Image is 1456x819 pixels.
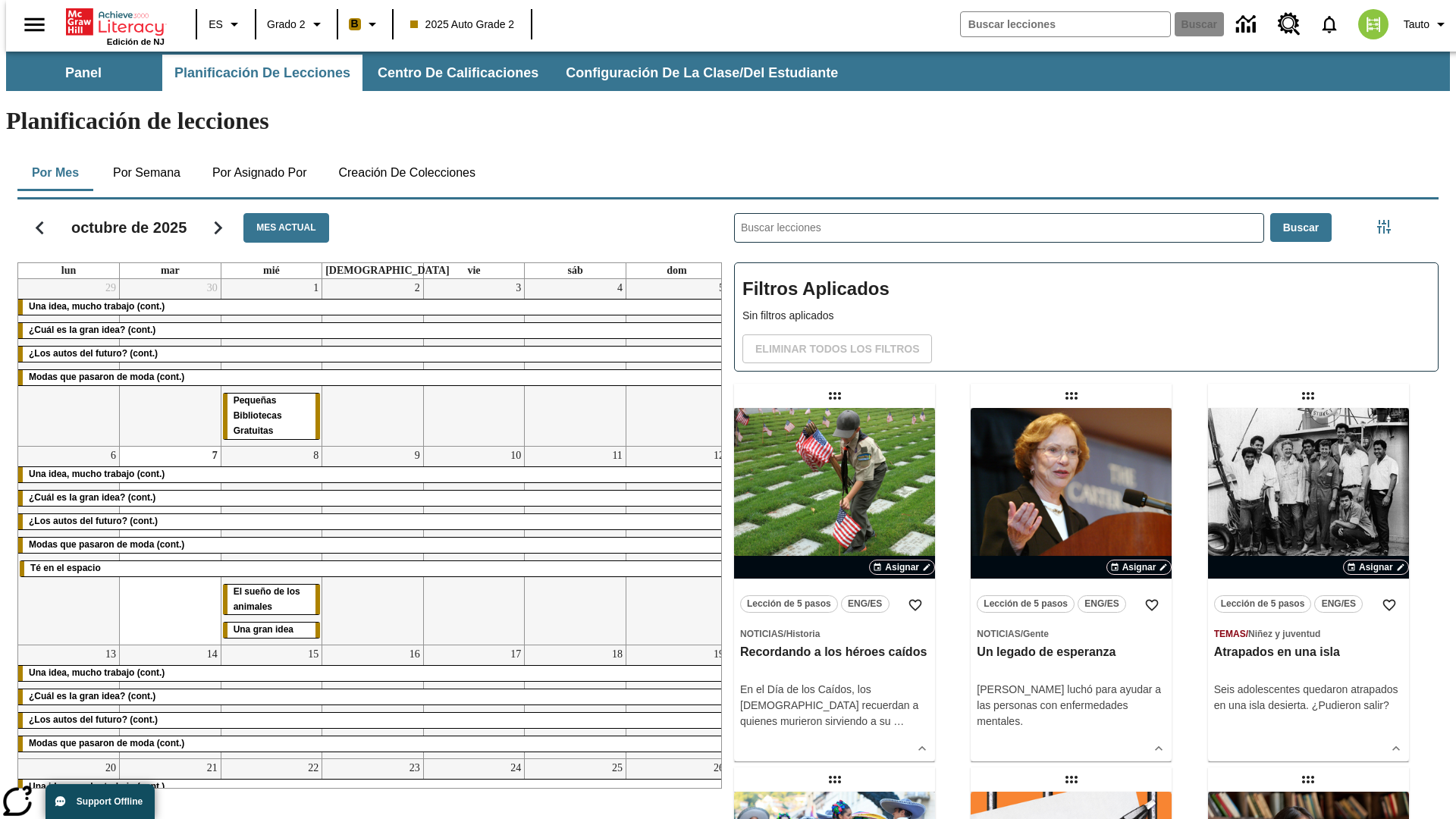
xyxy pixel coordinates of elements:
a: 12 de octubre de 2025 [711,447,727,465]
div: Modas que pasaron de moda (cont.) [18,538,727,553]
div: lesson details [1208,408,1409,761]
span: Historia [786,629,821,639]
div: ¿Cuál es la gran idea? (cont.) [18,491,727,506]
input: Buscar lecciones [735,214,1263,242]
a: 22 de octubre de 2025 [305,759,322,777]
a: 26 de octubre de 2025 [711,759,727,777]
div: Filtros Aplicados [734,262,1439,372]
button: Añadir a mis Favoritas [1138,591,1166,619]
td: 3 de octubre de 2025 [423,279,525,446]
a: 2 de octubre de 2025 [412,279,423,297]
button: Ver más [1147,737,1170,760]
button: Grado: Grado 2, Elige un grado [261,11,332,38]
div: Subbarra de navegación [6,55,852,91]
button: Asignar Elegir fechas [869,560,935,575]
span: ENG/ES [848,596,882,612]
div: Una idea, mucho trabajo (cont.) [18,300,727,315]
a: 7 de octubre de 2025 [209,447,221,465]
button: Mes actual [243,213,328,243]
div: Lección arrastrable: La historia de los sordos [1296,767,1320,792]
span: Centro de calificaciones [378,64,538,82]
span: B [351,14,359,33]
div: El sueño de los animales [223,585,321,615]
div: ¿Cuál es la gran idea? (cont.) [18,323,727,338]
td: 14 de octubre de 2025 [120,645,221,759]
span: Pequeñas Bibliotecas Gratuitas [234,395,282,436]
button: Ver más [911,737,934,760]
span: Lección de 5 pasos [747,596,831,612]
h1: Planificación de lecciones [6,107,1450,135]
span: Tauto [1404,17,1429,33]
a: 24 de octubre de 2025 [507,759,524,777]
button: Support Offline [45,784,155,819]
a: 30 de septiembre de 2025 [204,279,221,297]
a: miércoles [260,263,283,278]
a: martes [158,263,183,278]
span: … [893,715,904,727]
span: Una idea, mucho trabajo (cont.) [29,667,165,678]
a: domingo [664,263,689,278]
div: Una idea, mucho trabajo (cont.) [18,467,727,482]
span: Asignar [1122,560,1156,574]
button: Por asignado por [200,155,319,191]
a: 20 de octubre de 2025 [102,759,119,777]
div: Lección arrastrable: Un legado de esperanza [1059,384,1084,408]
button: Escoja un nuevo avatar [1349,5,1398,44]
span: Té en el espacio [30,563,101,573]
button: Por semana [101,155,193,191]
span: / [1246,629,1248,639]
a: Centro de recursos, Se abrirá en una pestaña nueva. [1269,4,1310,45]
td: 13 de octubre de 2025 [18,645,120,759]
span: Asignar [1359,560,1393,574]
td: 16 de octubre de 2025 [322,645,424,759]
p: Sin filtros aplicados [742,308,1430,324]
button: Añadir a mis Favoritas [1376,591,1403,619]
a: 25 de octubre de 2025 [609,759,626,777]
button: Boost El color de la clase es anaranjado claro. Cambiar el color de la clase. [343,11,388,38]
div: lesson details [971,408,1172,761]
span: Noticias [977,629,1020,639]
span: Gente [1023,629,1049,639]
td: 18 de octubre de 2025 [525,645,626,759]
span: Niñez y juventud [1248,629,1320,639]
span: Una idea, mucho trabajo (cont.) [29,469,165,479]
a: 16 de octubre de 2025 [406,645,423,664]
div: ¿Cuál es la gran idea? (cont.) [18,689,727,704]
button: Lenguaje: ES, Selecciona un idioma [202,11,250,38]
a: Notificaciones [1310,5,1349,44]
a: 18 de octubre de 2025 [609,645,626,664]
span: Una idea, mucho trabajo (cont.) [29,301,165,312]
a: 19 de octubre de 2025 [711,645,727,664]
input: Buscar campo [961,12,1170,36]
button: Planificación de lecciones [162,55,362,91]
button: ENG/ES [841,595,890,613]
span: Grado 2 [267,17,306,33]
td: 9 de octubre de 2025 [322,446,424,645]
span: Una gran idea [234,624,293,635]
button: Por mes [17,155,93,191]
a: Portada [66,7,165,37]
div: Seis adolescentes quedaron atrapados en una isla desierta. ¿Pudieron salir? [1214,682,1403,714]
span: 2025 Auto Grade 2 [410,17,515,33]
div: Lección arrastrable: Atrapados en una isla [1296,384,1320,408]
button: Añadir a mis Favoritas [902,591,929,619]
span: Configuración de la clase/del estudiante [566,64,838,82]
div: [PERSON_NAME] luchó para ayudar a las personas con enfermedades mentales. [977,682,1166,730]
h2: Filtros Aplicados [742,271,1430,308]
span: Asignar [885,560,919,574]
a: Centro de información [1227,4,1269,45]
a: lunes [58,263,79,278]
span: Planificación de lecciones [174,64,350,82]
h2: octubre de 2025 [71,218,187,237]
span: Tema: Noticias/Historia [740,626,929,642]
a: 13 de octubre de 2025 [102,645,119,664]
div: Portada [66,5,165,46]
div: Pequeñas Bibliotecas Gratuitas [223,394,321,439]
button: Seguir [199,209,237,247]
button: Centro de calificaciones [366,55,551,91]
a: 29 de septiembre de 2025 [102,279,119,297]
span: ¿Cuál es la gran idea? (cont.) [29,691,155,701]
span: Temas [1214,629,1246,639]
button: Panel [8,55,159,91]
span: Lección de 5 pasos [984,596,1068,612]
